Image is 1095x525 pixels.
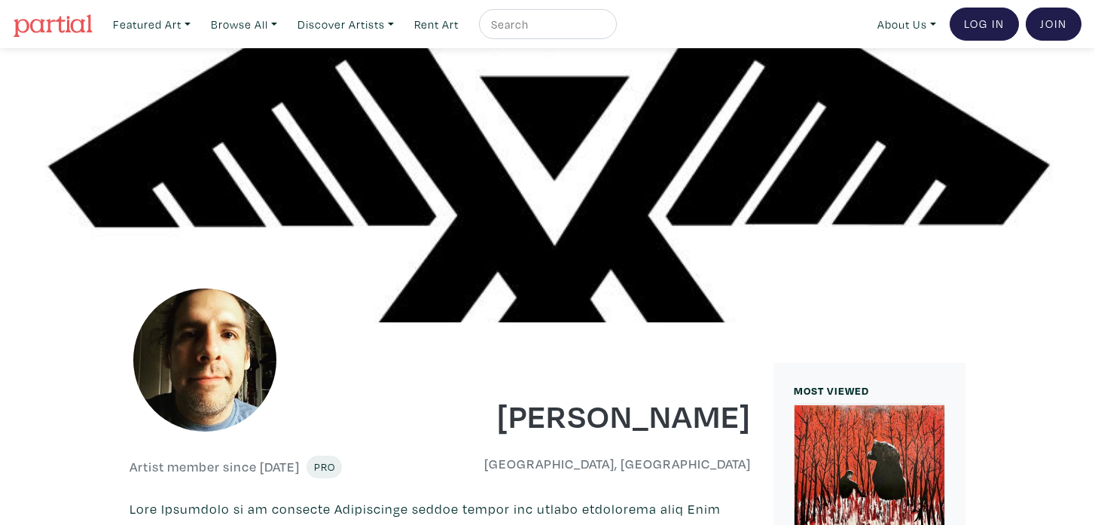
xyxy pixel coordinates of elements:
input: Search [490,15,602,34]
a: Discover Artists [291,9,401,40]
a: About Us [871,9,943,40]
a: Rent Art [407,9,465,40]
span: Pro [313,459,335,474]
h6: Artist member since [DATE] [130,459,300,475]
a: Join [1026,8,1081,41]
a: Featured Art [106,9,197,40]
h1: [PERSON_NAME] [452,395,752,435]
a: Browse All [204,9,284,40]
a: Log In [950,8,1019,41]
small: MOST VIEWED [794,383,869,398]
img: phpThumb.php [130,285,280,435]
h6: [GEOGRAPHIC_DATA], [GEOGRAPHIC_DATA] [452,456,752,472]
